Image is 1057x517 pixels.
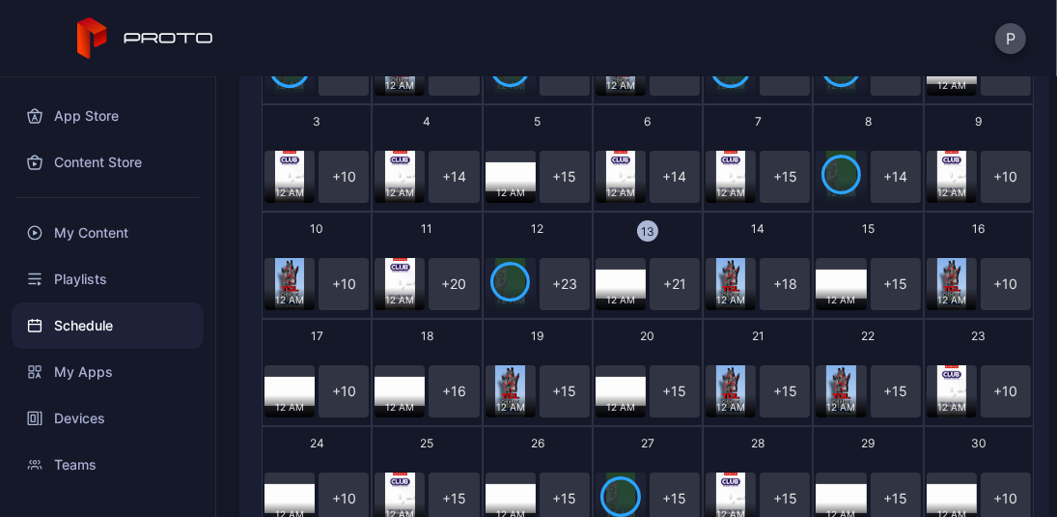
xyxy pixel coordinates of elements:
[375,73,425,96] div: 12 AM
[12,256,204,302] a: Playlists
[319,151,369,203] div: + 10
[12,302,204,349] a: Schedule
[927,73,977,96] div: 12 AM
[972,220,985,237] div: 16
[751,220,765,237] div: 14
[531,220,543,237] div: 12
[264,288,315,310] div: 12 AM
[12,139,204,186] a: Content Store
[375,181,425,203] div: 12 AM
[706,288,756,310] div: 12 AM
[871,258,921,310] div: + 15
[593,104,703,212] button: 612 AM+14
[862,328,876,344] div: 22
[706,395,756,417] div: 12 AM
[483,319,593,426] button: 1912 AM+15
[813,104,923,212] button: 812 AM+14
[703,319,813,426] button: 2112 AM+15
[540,151,590,203] div: + 15
[486,181,536,203] div: 12 AM
[264,395,315,417] div: 12 AM
[971,435,987,451] div: 30
[871,151,921,203] div: + 14
[924,319,1034,426] button: 2312 AM+10
[486,395,536,417] div: 12 AM
[924,212,1034,319] button: 1612 AM+10
[12,442,204,488] a: Teams
[862,435,876,451] div: 29
[262,104,372,212] button: 312 AM+10
[596,395,646,417] div: 12 AM
[760,365,810,417] div: + 15
[372,104,482,212] button: 412 AM+14
[12,210,204,256] a: My Content
[927,181,977,203] div: 12 AM
[262,319,372,426] button: 1712 AM+10
[421,220,432,237] div: 11
[421,328,433,344] div: 18
[995,23,1026,54] button: P
[372,212,482,319] button: 1112 AM+20
[429,365,479,417] div: + 16
[971,328,986,344] div: 23
[752,328,765,344] div: 21
[981,365,1031,417] div: + 10
[540,258,590,310] div: + 23
[310,435,324,451] div: 24
[760,151,810,203] div: + 15
[650,151,700,203] div: + 14
[981,258,1031,310] div: + 10
[319,365,369,417] div: + 10
[429,151,479,203] div: + 14
[650,258,700,310] div: + 21
[540,365,590,417] div: + 15
[816,288,866,310] div: 12 AM
[871,365,921,417] div: + 15
[12,93,204,139] a: App Store
[751,435,765,451] div: 28
[816,395,866,417] div: 12 AM
[927,288,977,310] div: 12 AM
[637,220,658,242] div: 13
[313,113,320,129] div: 3
[975,113,982,129] div: 9
[12,349,204,395] a: My Apps
[640,328,654,344] div: 20
[755,113,762,129] div: 7
[813,212,923,319] button: 1512 AM+15
[644,113,651,129] div: 6
[12,395,204,442] a: Devices
[703,212,813,319] button: 1412 AM+18
[372,319,482,426] button: 1812 AM+16
[703,104,813,212] button: 712 AM+15
[865,113,872,129] div: 8
[319,258,369,310] div: + 10
[706,181,756,203] div: 12 AM
[596,73,646,96] div: 12 AM
[760,258,810,310] div: + 18
[593,319,703,426] button: 2012 AM+15
[534,113,541,129] div: 5
[596,288,646,310] div: 12 AM
[423,113,431,129] div: 4
[593,212,703,319] button: 1312 AM+21
[813,319,923,426] button: 2212 AM+15
[981,151,1031,203] div: + 10
[927,395,977,417] div: 12 AM
[375,288,425,310] div: 12 AM
[483,104,593,212] button: 512 AM+15
[264,181,315,203] div: 12 AM
[924,104,1034,212] button: 912 AM+10
[375,395,425,417] div: 12 AM
[420,435,433,451] div: 25
[262,212,372,319] button: 1012 AM+10
[862,220,875,237] div: 15
[596,181,646,203] div: 12 AM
